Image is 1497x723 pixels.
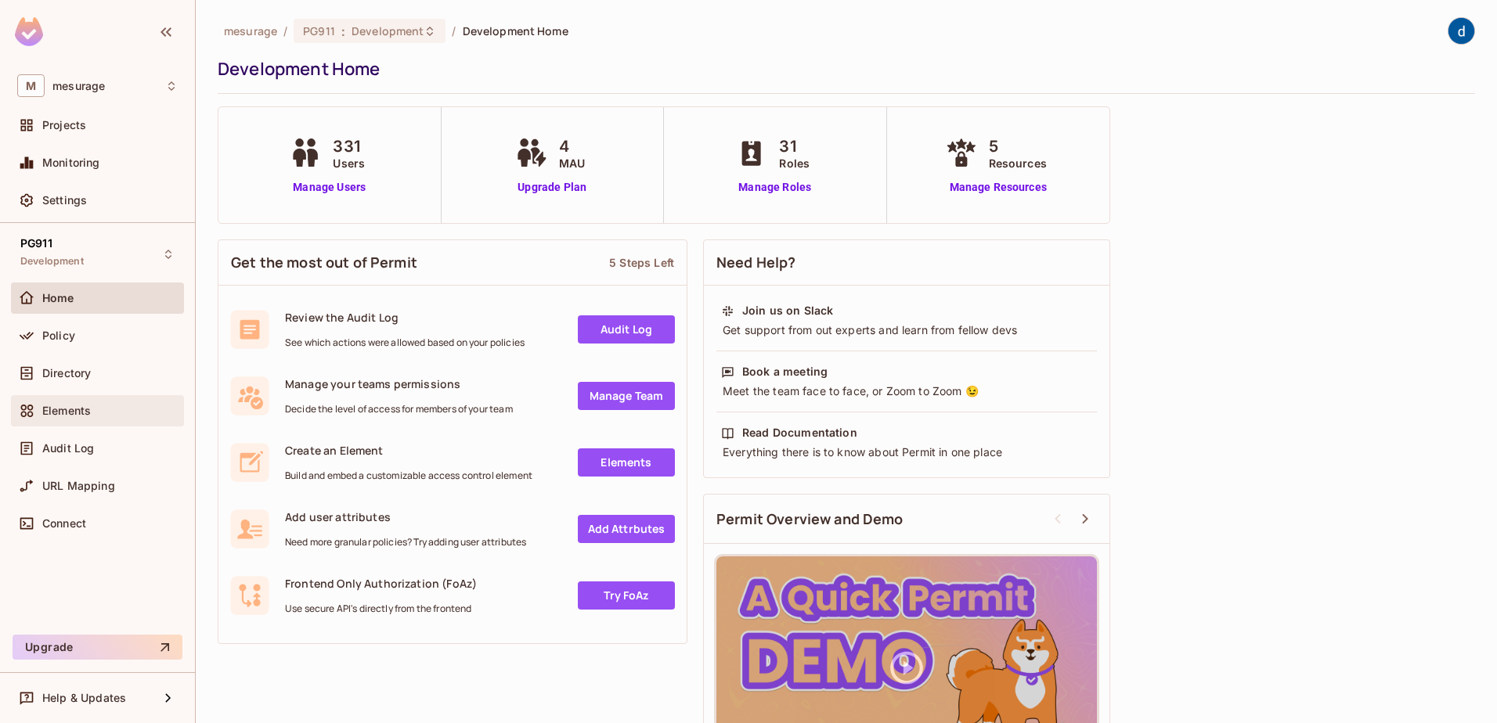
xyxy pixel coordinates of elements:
[42,480,115,492] span: URL Mapping
[52,80,105,92] span: Workspace: mesurage
[285,376,513,391] span: Manage your teams permissions
[285,602,477,615] span: Use secure API's directly from the frontend
[42,292,74,304] span: Home
[285,403,513,415] span: Decide the level of access for members of your team
[231,253,417,272] span: Get the most out of Permit
[42,156,100,169] span: Monitoring
[779,155,810,171] span: Roles
[452,23,456,38] li: /
[512,179,593,196] a: Upgrade Plan
[989,135,1047,158] span: 5
[283,23,287,38] li: /
[285,576,477,591] span: Frontend Only Authorization (FoAz)
[42,367,91,379] span: Directory
[732,179,817,196] a: Manage Roles
[742,364,828,379] div: Book a meeting
[721,383,1092,399] div: Meet the team face to face, or Zoom to Zoom 😉
[989,155,1047,171] span: Resources
[578,382,675,410] a: Manage Team
[42,119,86,131] span: Projects
[218,57,1467,81] div: Development Home
[721,322,1092,338] div: Get support from out experts and learn from fellow devs
[42,194,87,207] span: Settings
[721,444,1092,460] div: Everything there is to know about Permit in one place
[285,536,526,549] span: Need more granular policies? Try adding user attributes
[17,74,45,97] span: M
[20,237,52,250] span: PG911
[285,509,526,524] span: Add user attributes
[303,23,335,38] span: PG911
[341,25,346,38] span: :
[559,155,585,171] span: MAU
[285,336,525,349] span: See which actions were allowed based on your policies
[42,517,86,530] span: Connect
[42,329,75,342] span: Policy
[559,135,585,158] span: 4
[286,179,373,196] a: Manage Users
[578,315,675,344] a: Audit Log
[942,179,1055,196] a: Manage Resources
[779,135,810,158] span: 31
[42,442,94,455] span: Audit Log
[42,692,126,704] span: Help & Updates
[285,443,532,458] span: Create an Element
[578,581,675,610] a: Try FoAz
[42,405,91,417] span: Elements
[742,303,833,318] div: Join us on Slack
[285,310,525,325] span: Review the Audit Log
[578,515,675,543] a: Add Attrbutes
[20,255,84,268] span: Development
[742,425,857,441] div: Read Documentation
[609,255,674,270] div: 5 Steps Left
[13,635,182,660] button: Upgrade
[285,469,532,482] span: Build and embed a customizable access control element
[352,23,424,38] span: Development
[716,509,904,529] span: Permit Overview and Demo
[15,17,43,46] img: SReyMgAAAABJRU5ErkJggg==
[578,448,675,477] a: Elements
[463,23,568,38] span: Development Home
[716,253,796,272] span: Need Help?
[333,155,365,171] span: Users
[1448,18,1474,44] img: dev 911gcl
[333,135,365,158] span: 331
[224,23,277,38] span: the active workspace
